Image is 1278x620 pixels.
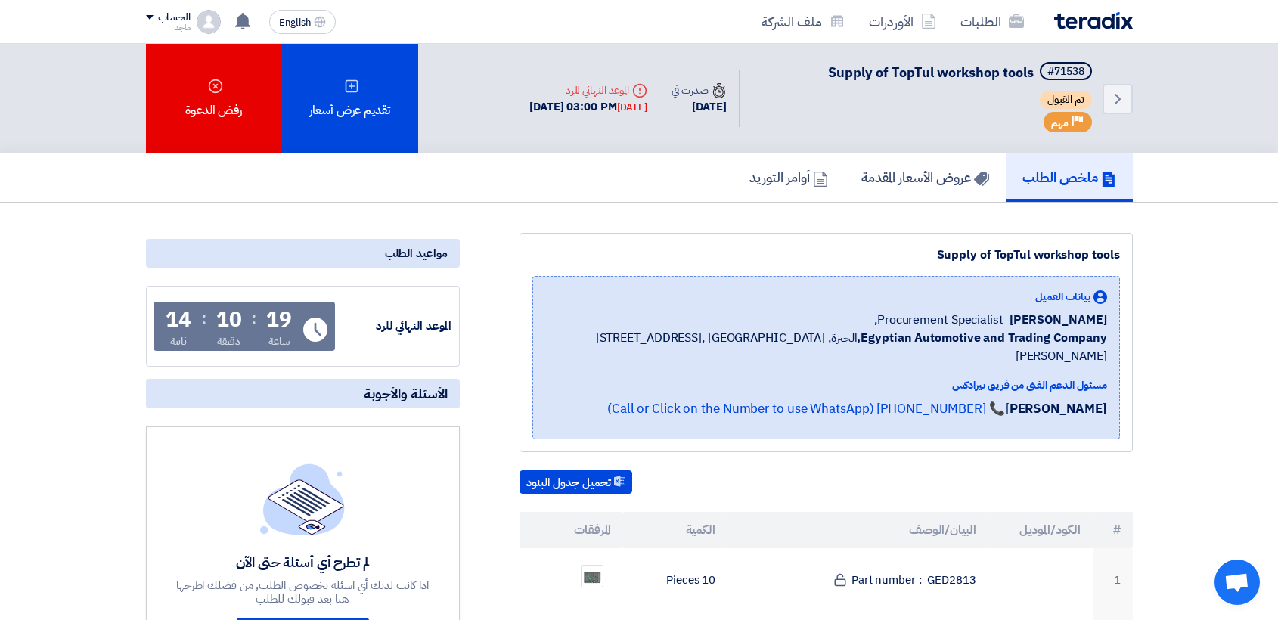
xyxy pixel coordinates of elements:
div: رفض الدعوة [146,44,282,153]
h5: ملخص الطلب [1022,169,1116,186]
img: GED_1758625901017.png [582,566,603,586]
div: [DATE] [617,100,647,115]
span: Procurement Specialist, [874,311,1003,329]
span: English [279,17,311,28]
div: الحساب [158,11,191,24]
div: الموعد النهائي للرد [529,82,647,98]
span: تم القبول [1040,91,1092,109]
td: 10 Pieces [623,548,727,612]
a: الطلبات [948,4,1036,39]
div: : [251,305,256,332]
span: مهم [1051,116,1069,130]
img: Teradix logo [1054,12,1133,29]
div: صدرت في [672,82,726,98]
div: لم تطرح أي أسئلة حتى الآن [174,553,431,571]
span: الجيزة, [GEOGRAPHIC_DATA] ,[STREET_ADDRESS][PERSON_NAME] [545,329,1107,365]
div: #71538 [1047,67,1084,77]
button: تحميل جدول البنود [520,470,632,494]
a: عروض الأسعار المقدمة [845,153,1006,202]
a: أوامر التوريد [733,153,845,202]
div: : [201,305,206,332]
div: 14 [166,309,191,330]
div: الموعد النهائي للرد [338,318,451,335]
span: [PERSON_NAME] [1010,311,1107,329]
div: تقديم عرض أسعار [282,44,418,153]
th: الكمية [623,512,727,548]
div: ساعة [268,333,290,349]
th: البيان/الوصف [727,512,988,548]
img: empty_state_list.svg [260,463,345,535]
td: 1 [1093,548,1133,612]
th: الكود/الموديل [988,512,1093,548]
span: Supply of TopTul workshop tools [828,62,1034,82]
a: ملف الشركة [749,4,857,39]
div: مسئول الدعم الفني من فريق تيرادكس [545,377,1107,393]
strong: [PERSON_NAME] [1005,399,1107,418]
th: المرفقات [520,512,624,548]
div: مواعيد الطلب [146,239,460,268]
a: ملخص الطلب [1006,153,1133,202]
span: الأسئلة والأجوبة [364,385,448,402]
div: [DATE] 03:00 PM [529,98,647,116]
h5: Supply of TopTul workshop tools [828,62,1095,83]
div: 19 [266,309,292,330]
b: Egyptian Automotive and Trading Company, [857,329,1106,347]
div: دقيقة [217,333,240,349]
a: الأوردرات [857,4,948,39]
div: اذا كانت لديك أي اسئلة بخصوص الطلب, من فضلك اطرحها هنا بعد قبولك للطلب [174,578,431,606]
h5: أوامر التوريد [749,169,828,186]
a: 📞 [PHONE_NUMBER] (Call or Click on the Number to use WhatsApp) [607,399,1005,418]
span: بيانات العميل [1035,289,1090,305]
div: 10 [216,309,242,330]
div: ثانية [170,333,188,349]
h5: عروض الأسعار المقدمة [861,169,989,186]
div: ماجد [146,23,191,32]
div: [DATE] [672,98,726,116]
div: Supply of TopTul workshop tools [532,246,1120,264]
td: Part number : GED2813 [727,548,988,612]
img: profile_test.png [197,10,221,34]
button: English [269,10,336,34]
th: # [1093,512,1133,548]
div: Open chat [1214,560,1260,605]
